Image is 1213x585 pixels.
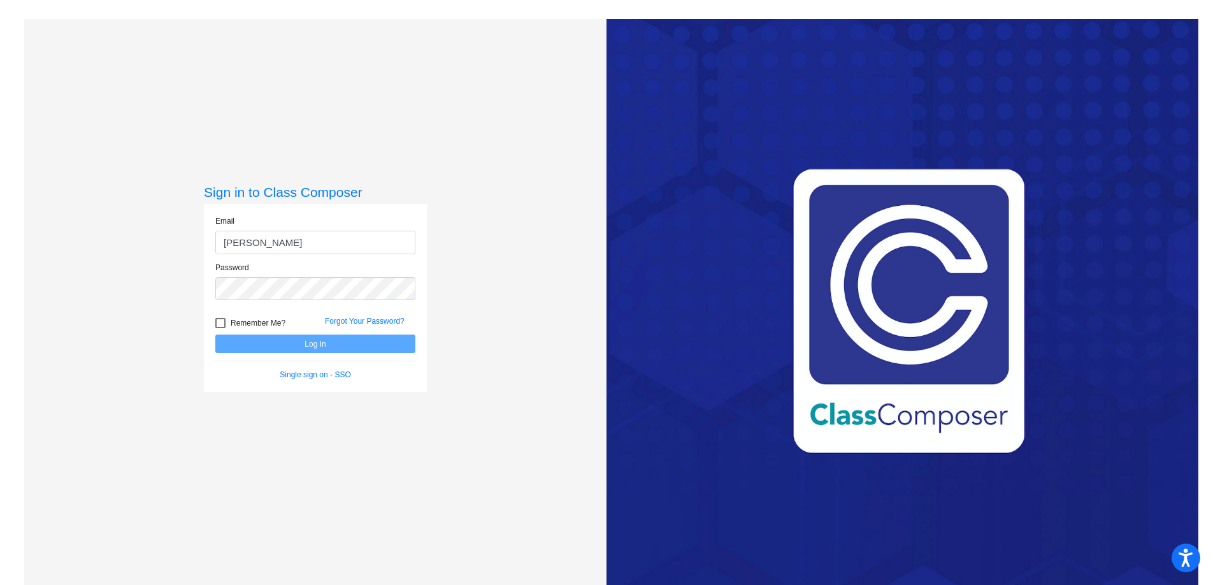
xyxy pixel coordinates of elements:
h3: Sign in to Class Composer [204,184,427,200]
a: Forgot Your Password? [325,317,405,326]
span: Remember Me? [231,315,285,331]
label: Password [215,262,249,273]
button: Log In [215,335,415,353]
a: Single sign on - SSO [280,370,350,379]
label: Email [215,215,234,227]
